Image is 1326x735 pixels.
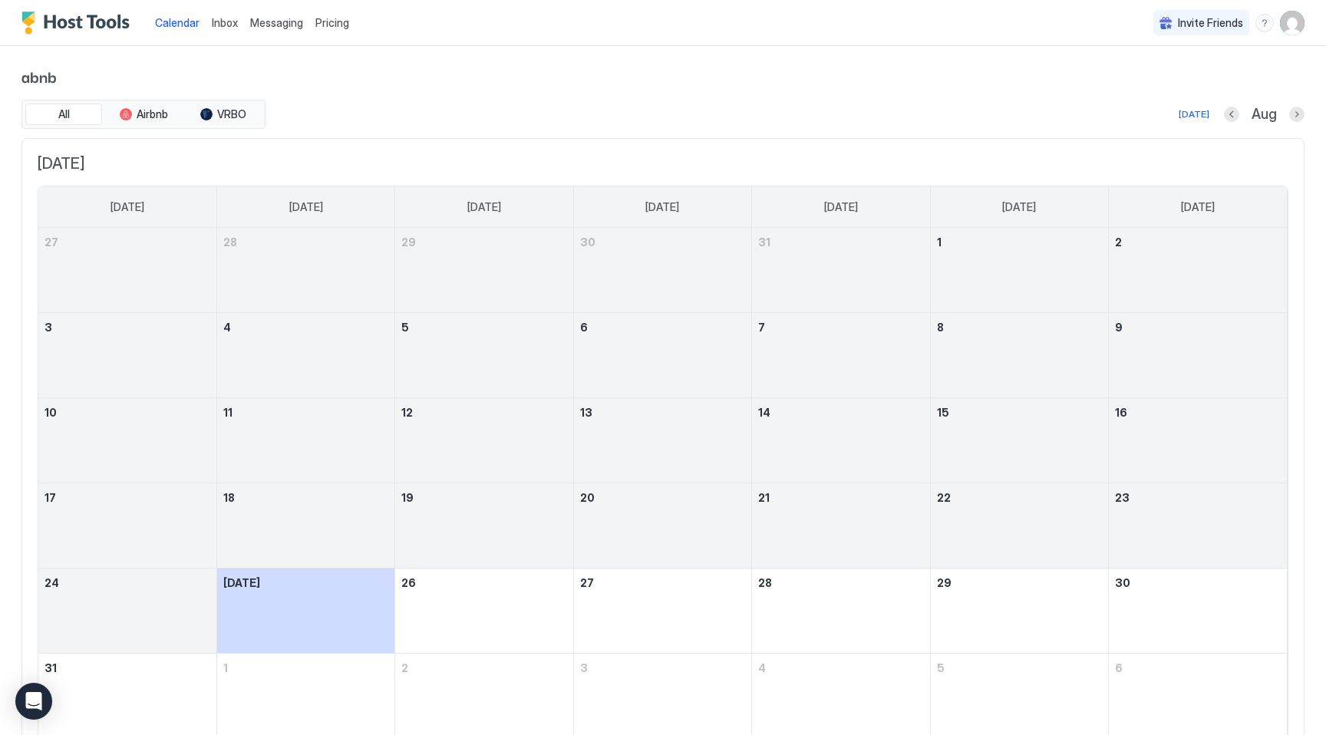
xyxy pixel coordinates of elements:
td: August 27, 2025 [573,569,751,654]
a: August 17, 2025 [38,483,216,512]
span: 31 [45,661,57,674]
a: Inbox [212,15,238,31]
span: Invite Friends [1178,16,1243,30]
button: [DATE] [1176,105,1212,124]
td: August 7, 2025 [752,313,930,398]
span: 1 [937,236,942,249]
a: July 30, 2025 [574,228,751,256]
span: 5 [401,321,409,334]
span: 6 [580,321,588,334]
td: August 5, 2025 [395,313,573,398]
a: August 7, 2025 [752,313,929,341]
td: August 4, 2025 [216,313,394,398]
td: August 10, 2025 [38,398,216,483]
td: August 12, 2025 [395,398,573,483]
td: August 16, 2025 [1109,398,1287,483]
a: August 8, 2025 [931,313,1108,341]
a: August 22, 2025 [931,483,1108,512]
a: September 2, 2025 [395,654,572,682]
span: [DATE] [1002,200,1036,214]
span: 1 [223,661,228,674]
span: 15 [937,406,949,419]
span: 5 [937,661,945,674]
button: Previous month [1224,107,1239,122]
div: [DATE] [1179,107,1209,121]
button: Airbnb [105,104,182,125]
td: August 23, 2025 [1109,483,1287,569]
span: 11 [223,406,233,419]
td: August 13, 2025 [573,398,751,483]
span: 9 [1115,321,1123,334]
div: Open Intercom Messenger [15,683,52,720]
td: August 30, 2025 [1109,569,1287,654]
span: 24 [45,576,59,589]
td: August 19, 2025 [395,483,573,569]
a: August 29, 2025 [931,569,1108,597]
span: Messaging [250,16,303,29]
span: 30 [1115,576,1130,589]
a: August 12, 2025 [395,398,572,427]
td: August 1, 2025 [930,228,1108,313]
span: 27 [580,576,594,589]
span: 8 [937,321,944,334]
a: August 13, 2025 [574,398,751,427]
div: menu [1255,14,1274,32]
td: July 29, 2025 [395,228,573,313]
span: 26 [401,576,416,589]
span: 6 [1115,661,1123,674]
a: August 20, 2025 [574,483,751,512]
button: VRBO [185,104,262,125]
td: August 2, 2025 [1109,228,1287,313]
span: 3 [580,661,588,674]
a: August 31, 2025 [38,654,216,682]
a: Saturday [1166,186,1230,228]
span: 3 [45,321,52,334]
span: [DATE] [1181,200,1215,214]
span: 21 [758,491,770,504]
span: 22 [937,491,951,504]
span: 28 [223,236,237,249]
a: Host Tools Logo [21,12,137,35]
td: August 8, 2025 [930,313,1108,398]
td: July 28, 2025 [216,228,394,313]
button: Next month [1289,107,1305,122]
button: All [25,104,102,125]
span: Calendar [155,16,200,29]
a: August 11, 2025 [217,398,394,427]
span: VRBO [217,107,246,121]
td: August 25, 2025 [216,569,394,654]
span: 16 [1115,406,1127,419]
a: Monday [274,186,338,228]
span: 17 [45,491,56,504]
a: August 16, 2025 [1109,398,1287,427]
a: September 4, 2025 [752,654,929,682]
a: Thursday [809,186,873,228]
span: 14 [758,406,770,419]
a: Messaging [250,15,303,31]
td: August 18, 2025 [216,483,394,569]
span: 23 [1115,491,1130,504]
span: [DATE] [467,200,501,214]
td: August 3, 2025 [38,313,216,398]
span: 31 [758,236,770,249]
a: August 14, 2025 [752,398,929,427]
span: Pricing [315,16,349,30]
td: August 17, 2025 [38,483,216,569]
a: August 4, 2025 [217,313,394,341]
td: August 11, 2025 [216,398,394,483]
span: Inbox [212,16,238,29]
td: August 20, 2025 [573,483,751,569]
td: July 31, 2025 [752,228,930,313]
span: 2 [401,661,408,674]
td: August 22, 2025 [930,483,1108,569]
span: 20 [580,491,595,504]
a: August 26, 2025 [395,569,572,597]
span: [DATE] [110,200,144,214]
a: August 1, 2025 [931,228,1108,256]
td: August 21, 2025 [752,483,930,569]
a: August 21, 2025 [752,483,929,512]
div: tab-group [21,100,266,129]
span: 30 [580,236,595,249]
span: 13 [580,406,592,419]
span: [DATE] [645,200,679,214]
